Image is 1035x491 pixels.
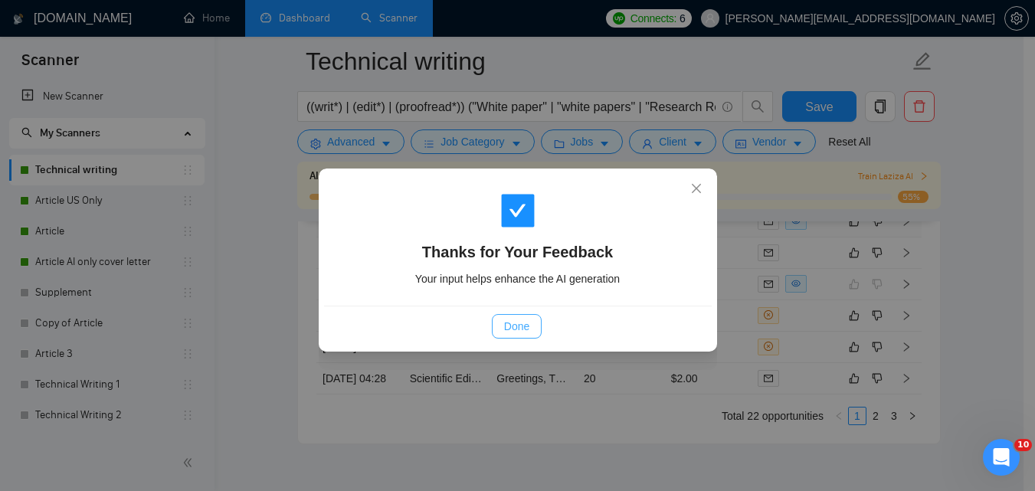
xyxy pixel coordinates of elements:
span: Your input helps enhance the AI generation [415,273,620,285]
span: close [690,182,703,195]
iframe: Intercom live chat [983,439,1020,476]
h4: Thanks for Your Feedback [342,241,693,263]
button: Done [492,314,542,339]
span: Done [504,318,529,335]
button: Close [676,169,717,210]
span: check-square [499,192,536,229]
span: 10 [1014,439,1032,451]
